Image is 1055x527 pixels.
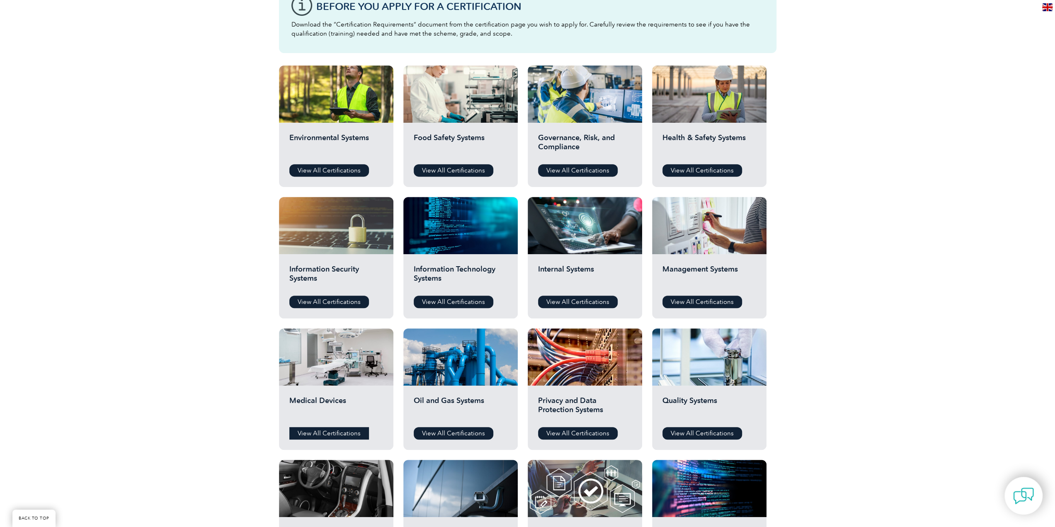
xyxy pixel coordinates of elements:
[289,427,369,440] a: View All Certifications
[662,396,756,421] h2: Quality Systems
[414,396,507,421] h2: Oil and Gas Systems
[414,296,493,308] a: View All Certifications
[414,265,507,289] h2: Information Technology Systems
[538,133,632,158] h2: Governance, Risk, and Compliance
[414,427,493,440] a: View All Certifications
[538,296,618,308] a: View All Certifications
[414,164,493,177] a: View All Certifications
[291,20,764,38] p: Download the “Certification Requirements” document from the certification page you wish to apply ...
[538,164,618,177] a: View All Certifications
[662,296,742,308] a: View All Certifications
[662,164,742,177] a: View All Certifications
[1013,486,1034,506] img: contact-chat.png
[538,396,632,421] h2: Privacy and Data Protection Systems
[1042,3,1053,11] img: en
[289,396,383,421] h2: Medical Devices
[414,133,507,158] h2: Food Safety Systems
[289,296,369,308] a: View All Certifications
[289,164,369,177] a: View All Certifications
[662,133,756,158] h2: Health & Safety Systems
[289,133,383,158] h2: Environmental Systems
[538,265,632,289] h2: Internal Systems
[316,1,764,12] h3: Before You Apply For a Certification
[12,510,56,527] a: BACK TO TOP
[538,427,618,440] a: View All Certifications
[662,265,756,289] h2: Management Systems
[662,427,742,440] a: View All Certifications
[289,265,383,289] h2: Information Security Systems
